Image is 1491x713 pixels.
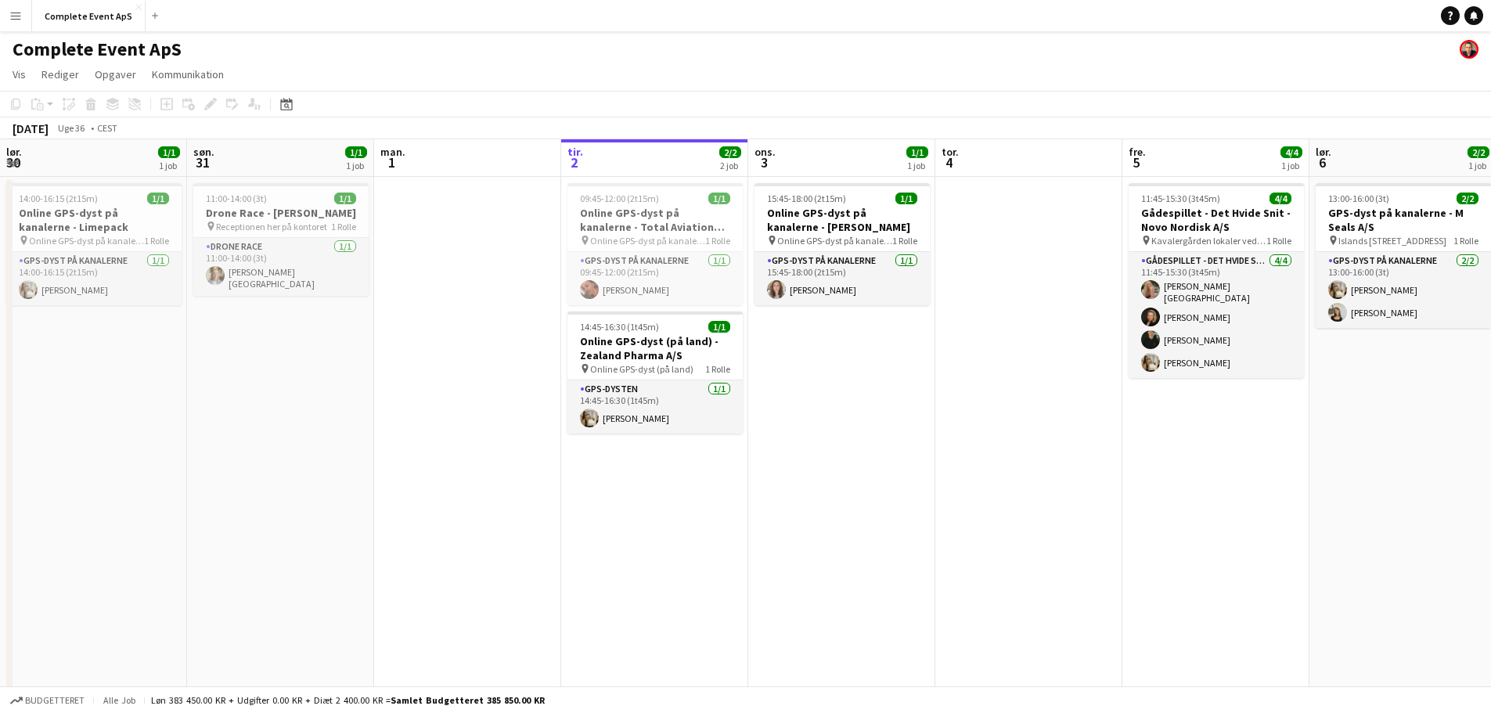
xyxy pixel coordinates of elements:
[720,160,740,171] div: 2 job
[95,67,136,81] span: Opgaver
[32,1,146,31] button: Complete Event ApS
[193,145,214,159] span: søn.
[705,363,730,375] span: 1 Rolle
[1280,146,1302,158] span: 4/4
[1338,235,1446,247] span: Islands [STREET_ADDRESS]
[1316,183,1491,328] app-job-card: 13:00-16:00 (3t)2/2GPS-dyst på kanalerne - M Seals A/S Islands [STREET_ADDRESS]1 RolleGPS-dyst på...
[1126,153,1146,171] span: 5
[29,235,144,247] span: Online GPS-dyst på kanalerne
[158,146,180,158] span: 1/1
[6,183,182,305] app-job-card: 14:00-16:15 (2t15m)1/1Online GPS-dyst på kanalerne - Limepack Online GPS-dyst på kanalerne1 Rolle...
[4,153,22,171] span: 30
[216,221,327,232] span: Receptionen her på kontoret
[193,183,369,296] app-job-card: 11:00-14:00 (3t)1/1Drone Race - [PERSON_NAME] Receptionen her på kontoret1 RolleDrone Race1/111:0...
[1453,235,1478,247] span: 1 Rolle
[567,252,743,305] app-card-role: GPS-dyst på kanalerne1/109:45-12:00 (2t15m)[PERSON_NAME]
[906,146,928,158] span: 1/1
[152,67,224,81] span: Kommunikation
[777,235,892,247] span: Online GPS-dyst på kanalerne
[755,145,776,159] span: ons.
[892,235,917,247] span: 1 Rolle
[8,692,87,709] button: Budgetteret
[1129,252,1304,378] app-card-role: Gådespillet - Det Hvide Snit4/411:45-15:30 (3t45m)[PERSON_NAME][GEOGRAPHIC_DATA][PERSON_NAME][PER...
[334,193,356,204] span: 1/1
[907,160,927,171] div: 1 job
[6,145,22,159] span: lør.
[719,146,741,158] span: 2/2
[331,221,356,232] span: 1 Rolle
[755,183,930,305] app-job-card: 15:45-18:00 (2t15m)1/1Online GPS-dyst på kanalerne - [PERSON_NAME] Online GPS-dyst på kanalerne1 ...
[567,334,743,362] h3: Online GPS-dyst (på land) - Zealand Pharma A/S
[378,153,405,171] span: 1
[1141,193,1220,204] span: 11:45-15:30 (3t45m)
[147,193,169,204] span: 1/1
[1313,153,1331,171] span: 6
[159,160,179,171] div: 1 job
[35,64,85,85] a: Rediger
[1316,145,1331,159] span: lør.
[13,67,26,81] span: Vis
[708,193,730,204] span: 1/1
[1316,206,1491,234] h3: GPS-dyst på kanalerne - M Seals A/S
[151,694,545,706] div: Løn 383 450.00 KR + Udgifter 0.00 KR + Diæt 2 400.00 KR =
[752,153,776,171] span: 3
[567,206,743,234] h3: Online GPS-dyst på kanalerne - Total Aviation Ltd A/S
[6,206,182,234] h3: Online GPS-dyst på kanalerne - Limepack
[565,153,583,171] span: 2
[193,206,369,220] h3: Drone Race - [PERSON_NAME]
[13,38,182,61] h1: Complete Event ApS
[1460,40,1478,59] app-user-avatar: Christian Brøckner
[942,145,959,159] span: tor.
[1151,235,1266,247] span: Kavalergården lokaler ved siden af slottet
[146,64,230,85] a: Kommunikation
[705,235,730,247] span: 1 Rolle
[939,153,959,171] span: 4
[25,695,85,706] span: Budgetteret
[567,145,583,159] span: tir.
[193,238,369,296] app-card-role: Drone Race1/111:00-14:00 (3t)[PERSON_NAME][GEOGRAPHIC_DATA]
[100,694,138,706] span: Alle job
[1281,160,1302,171] div: 1 job
[191,153,214,171] span: 31
[755,206,930,234] h3: Online GPS-dyst på kanalerne - [PERSON_NAME]
[380,145,405,159] span: man.
[1270,193,1291,204] span: 4/4
[1129,183,1304,378] app-job-card: 11:45-15:30 (3t45m)4/4Gådespillet - Det Hvide Snit - Novo Nordisk A/S Kavalergården lokaler ved s...
[206,193,267,204] span: 11:00-14:00 (3t)
[755,252,930,305] app-card-role: GPS-dyst på kanalerne1/115:45-18:00 (2t15m)[PERSON_NAME]
[567,311,743,434] app-job-card: 14:45-16:30 (1t45m)1/1Online GPS-dyst (på land) - Zealand Pharma A/S Online GPS-dyst (på land)1 R...
[1457,193,1478,204] span: 2/2
[580,193,659,204] span: 09:45-12:00 (2t15m)
[346,160,366,171] div: 1 job
[52,122,91,134] span: Uge 36
[6,64,32,85] a: Vis
[1328,193,1389,204] span: 13:00-16:00 (3t)
[391,694,545,706] span: Samlet budgetteret 385 850.00 KR
[1468,160,1489,171] div: 1 job
[41,67,79,81] span: Rediger
[88,64,142,85] a: Opgaver
[590,363,693,375] span: Online GPS-dyst (på land)
[1468,146,1489,158] span: 2/2
[13,121,49,136] div: [DATE]
[1129,206,1304,234] h3: Gådespillet - Det Hvide Snit - Novo Nordisk A/S
[6,252,182,305] app-card-role: GPS-dyst på kanalerne1/114:00-16:15 (2t15m)[PERSON_NAME]
[767,193,846,204] span: 15:45-18:00 (2t15m)
[895,193,917,204] span: 1/1
[708,321,730,333] span: 1/1
[345,146,367,158] span: 1/1
[19,193,98,204] span: 14:00-16:15 (2t15m)
[567,183,743,305] app-job-card: 09:45-12:00 (2t15m)1/1Online GPS-dyst på kanalerne - Total Aviation Ltd A/S Online GPS-dyst på ka...
[1266,235,1291,247] span: 1 Rolle
[97,122,117,134] div: CEST
[580,321,659,333] span: 14:45-16:30 (1t45m)
[567,380,743,434] app-card-role: GPS-dysten1/114:45-16:30 (1t45m)[PERSON_NAME]
[590,235,705,247] span: Online GPS-dyst på kanalerne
